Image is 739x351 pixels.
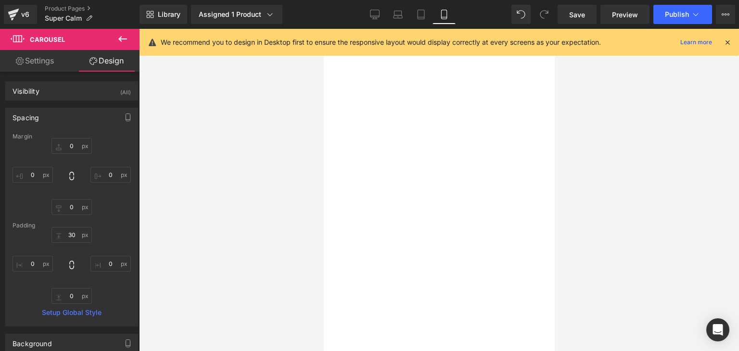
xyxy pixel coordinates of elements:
a: Preview [600,5,650,24]
button: Undo [511,5,531,24]
button: Publish [653,5,712,24]
input: 0 [51,288,92,304]
a: Learn more [676,37,716,48]
div: v6 [19,8,31,21]
span: Publish [665,11,689,18]
input: 0 [51,138,92,154]
input: 0 [51,227,92,243]
span: Carousel [30,36,65,43]
div: (All) [120,82,131,98]
input: 0 [90,256,131,272]
input: 0 [51,199,92,215]
a: Laptop [386,5,409,24]
input: 0 [13,167,53,183]
input: 0 [90,167,131,183]
p: We recommend you to design in Desktop first to ensure the responsive layout would display correct... [161,37,601,48]
div: Assigned 1 Product [199,10,275,19]
a: Desktop [363,5,386,24]
button: More [716,5,735,24]
a: New Library [140,5,187,24]
a: Setup Global Style [13,309,131,316]
a: Design [72,50,141,72]
span: Save [569,10,585,20]
button: Redo [535,5,554,24]
div: Margin [13,133,131,140]
div: Visibility [13,82,39,95]
span: Preview [612,10,638,20]
span: Library [158,10,180,19]
input: 0 [13,256,53,272]
div: Padding [13,222,131,229]
a: Product Pages [45,5,140,13]
a: v6 [4,5,37,24]
div: Background [13,334,52,348]
div: Spacing [13,108,39,122]
a: Tablet [409,5,433,24]
a: Mobile [433,5,456,24]
span: Super Calm [45,14,82,22]
div: Open Intercom Messenger [706,318,729,341]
